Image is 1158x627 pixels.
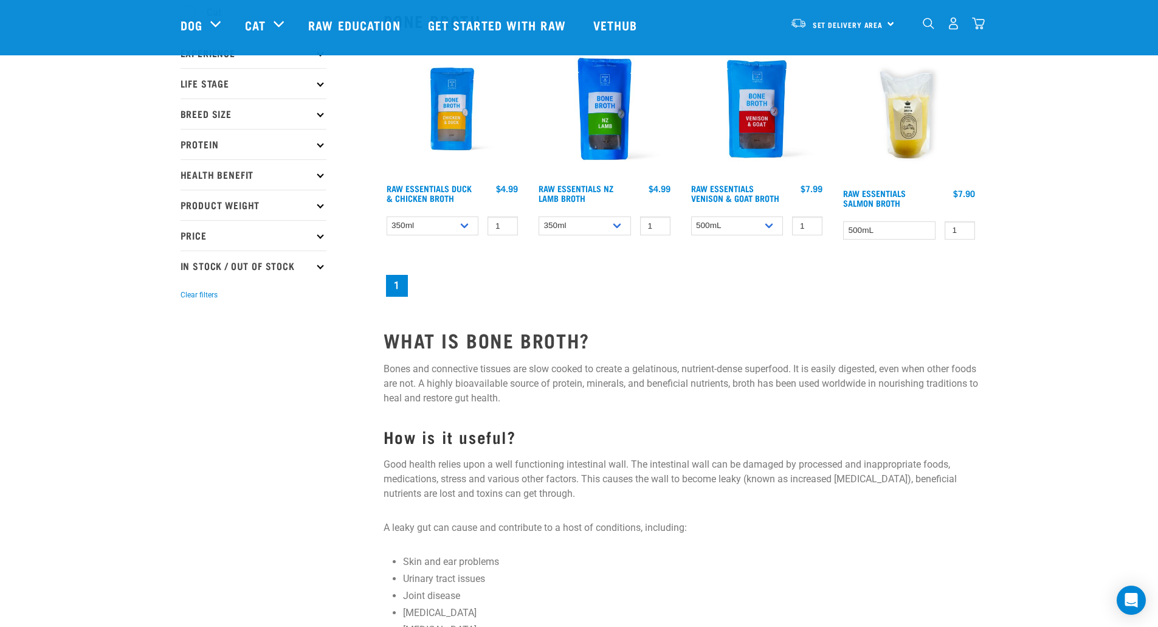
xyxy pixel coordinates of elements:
nav: pagination [384,272,978,299]
li: Urinary tract issues [403,572,978,586]
li: Joint disease [403,589,978,603]
img: van-moving.png [790,18,807,29]
a: Vethub [581,1,653,49]
p: Protein [181,129,326,159]
div: $7.99 [801,184,822,193]
div: $4.99 [496,184,518,193]
p: Product Weight [181,190,326,220]
h3: How is it useful? [384,428,978,446]
p: In Stock / Out Of Stock [181,251,326,281]
a: Page 1 [386,275,408,297]
img: RE Product Shoot 2023 Nov8793 1 [384,40,522,178]
a: Raw Education [296,1,415,49]
a: Raw Essentials NZ Lamb Broth [539,186,613,200]
a: Raw Essentials Duck & Chicken Broth [387,186,472,200]
a: Dog [181,16,202,34]
h2: WHAT IS BONE BROTH? [384,329,978,351]
div: $7.90 [953,189,975,198]
p: Price [181,220,326,251]
input: 1 [488,217,518,235]
img: Raw Essentials New Zealand Lamb Bone Broth For Cats & Dogs [536,40,674,178]
img: home-icon@2x.png [972,17,985,30]
button: Clear filters [181,289,218,300]
img: Raw Essentials Venison Goat Novel Protein Hypoallergenic Bone Broth Cats & Dogs [688,40,826,178]
div: Open Intercom Messenger [1117,586,1146,615]
img: Salmon Broth [840,40,978,182]
a: Cat [245,16,266,34]
input: 1 [792,217,822,235]
p: Breed Size [181,99,326,129]
p: Bones and connective tissues are slow cooked to create a gelatinous, nutrient-dense superfood. It... [384,362,978,406]
a: Raw Essentials Venison & Goat Broth [691,186,779,200]
img: home-icon-1@2x.png [923,18,934,29]
li: [MEDICAL_DATA] [403,606,978,620]
input: 1 [640,217,670,235]
p: A leaky gut can cause and contribute to a host of conditions, including: [384,521,978,535]
a: Raw Essentials Salmon Broth [843,191,906,205]
img: user.png [947,17,960,30]
div: $4.99 [649,184,670,193]
input: 1 [945,221,975,240]
li: Skin and ear problems [403,555,978,569]
a: Get started with Raw [416,1,581,49]
p: Health Benefit [181,159,326,190]
p: Good health relies upon a well functioning intestinal wall. The intestinal wall can be damaged by... [384,457,978,501]
p: Life Stage [181,68,326,99]
span: Set Delivery Area [813,23,883,27]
